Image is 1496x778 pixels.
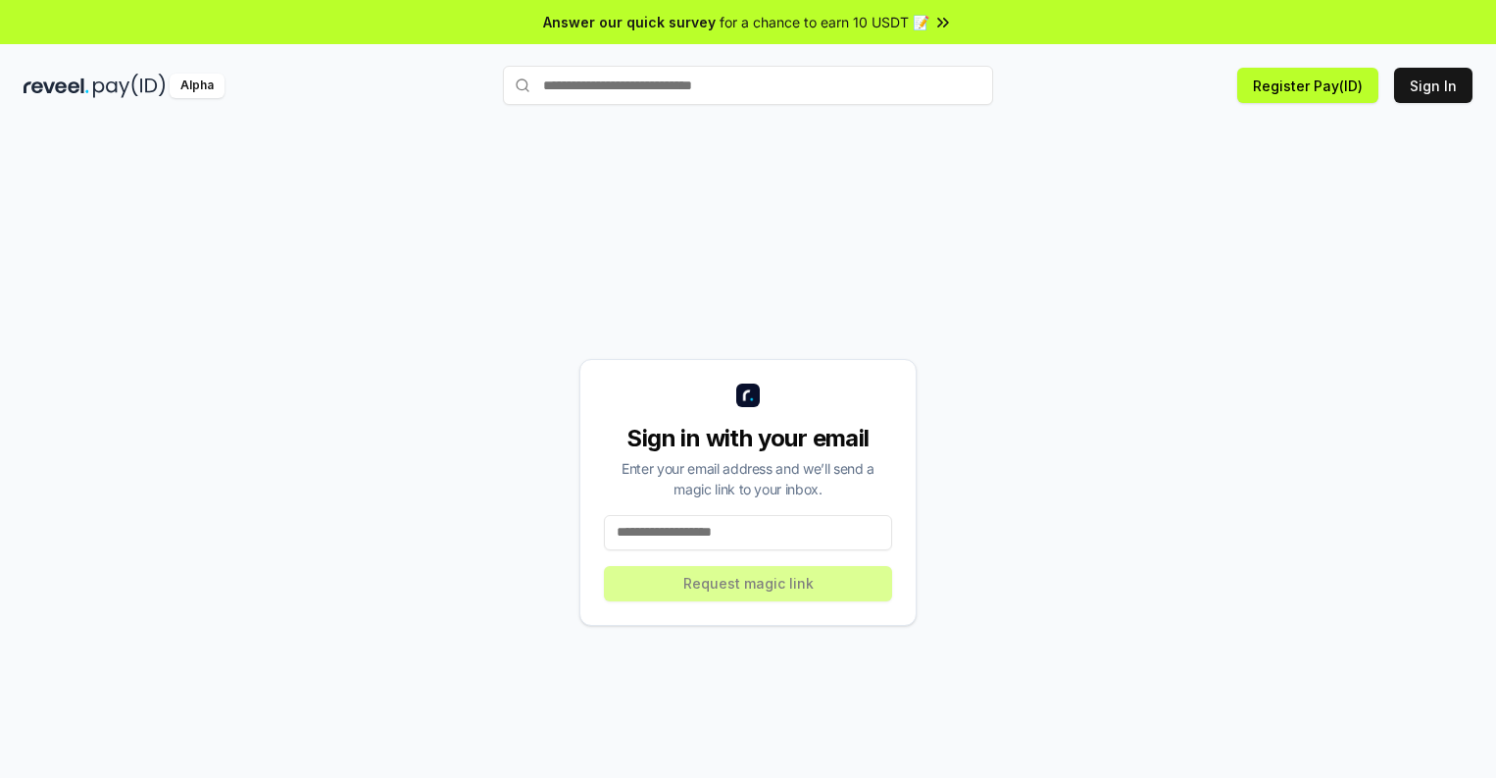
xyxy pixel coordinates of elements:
span: Answer our quick survey [543,12,716,32]
img: pay_id [93,74,166,98]
button: Sign In [1394,68,1472,103]
div: Enter your email address and we’ll send a magic link to your inbox. [604,458,892,499]
span: for a chance to earn 10 USDT 📝 [720,12,929,32]
img: reveel_dark [24,74,89,98]
button: Register Pay(ID) [1237,68,1378,103]
div: Sign in with your email [604,423,892,454]
div: Alpha [170,74,224,98]
img: logo_small [736,384,760,407]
